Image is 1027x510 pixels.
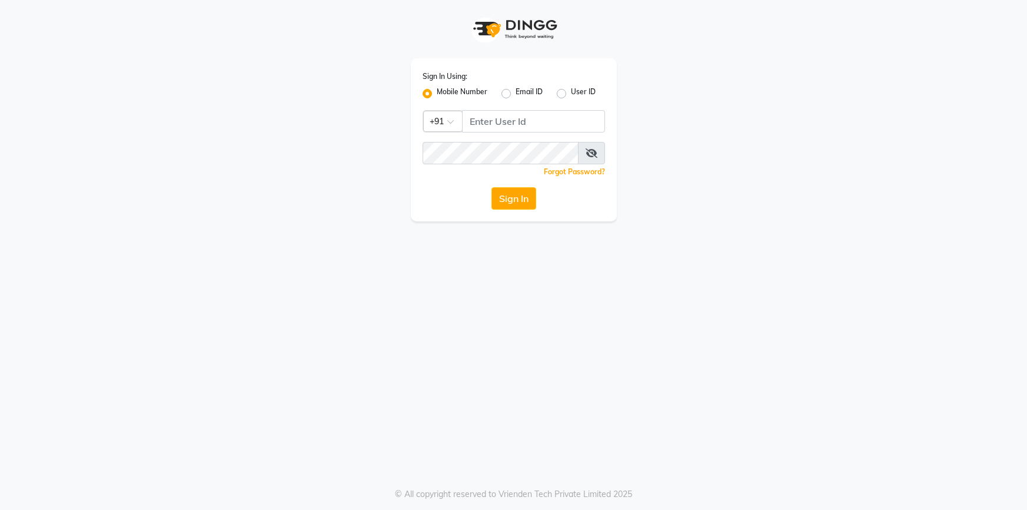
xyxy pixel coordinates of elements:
[467,12,561,47] img: logo1.svg
[437,87,487,101] label: Mobile Number
[423,142,579,164] input: Username
[571,87,596,101] label: User ID
[423,71,467,82] label: Sign In Using:
[491,187,536,210] button: Sign In
[516,87,543,101] label: Email ID
[462,110,605,133] input: Username
[544,167,605,176] a: Forgot Password?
